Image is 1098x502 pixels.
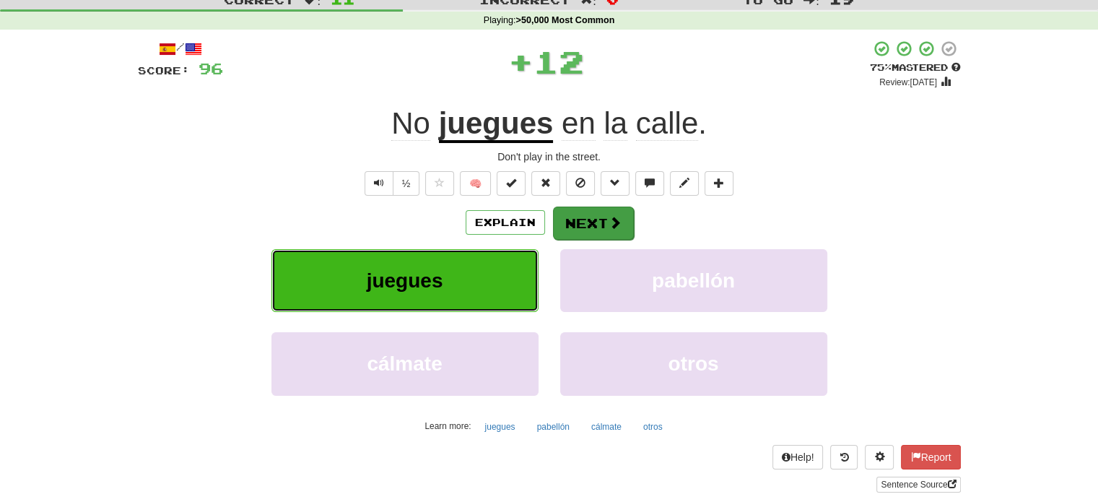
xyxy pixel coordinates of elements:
[562,106,596,141] span: en
[583,416,629,438] button: cálmate
[670,171,699,196] button: Edit sentence (alt+d)
[553,106,707,141] span: .
[424,421,471,431] small: Learn more:
[460,171,491,196] button: 🧠
[652,269,735,292] span: pabellón
[391,106,430,141] span: No
[365,171,393,196] button: Play sentence audio (ctl+space)
[533,43,584,79] span: 12
[901,445,960,469] button: Report
[367,269,443,292] span: juegues
[601,171,629,196] button: Grammar (alt+g)
[271,249,539,312] button: juegues
[515,15,614,25] strong: >50,000 Most Common
[529,416,578,438] button: pabellón
[466,210,545,235] button: Explain
[635,171,664,196] button: Discuss sentence (alt+u)
[362,171,420,196] div: Text-to-speech controls
[830,445,858,469] button: Round history (alt+y)
[508,40,533,83] span: +
[772,445,824,469] button: Help!
[879,77,937,87] small: Review: [DATE]
[560,332,827,395] button: otros
[604,106,627,141] span: la
[531,171,560,196] button: Reset to 0% Mastered (alt+r)
[635,416,671,438] button: otros
[705,171,733,196] button: Add to collection (alt+a)
[138,150,961,164] div: Don't play in the street.
[560,249,827,312] button: pabellón
[425,171,454,196] button: Favorite sentence (alt+f)
[553,207,634,240] button: Next
[566,171,595,196] button: Ignore sentence (alt+i)
[439,106,554,143] u: juegues
[668,352,719,375] span: otros
[497,171,526,196] button: Set this sentence to 100% Mastered (alt+m)
[138,64,190,77] span: Score:
[636,106,698,141] span: calle
[876,477,960,493] a: Sentence Source
[870,61,961,74] div: Mastered
[870,61,892,73] span: 75 %
[271,332,539,395] button: cálmate
[393,171,420,196] button: ½
[476,416,523,438] button: juegues
[199,59,223,77] span: 96
[367,352,442,375] span: cálmate
[138,40,223,58] div: /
